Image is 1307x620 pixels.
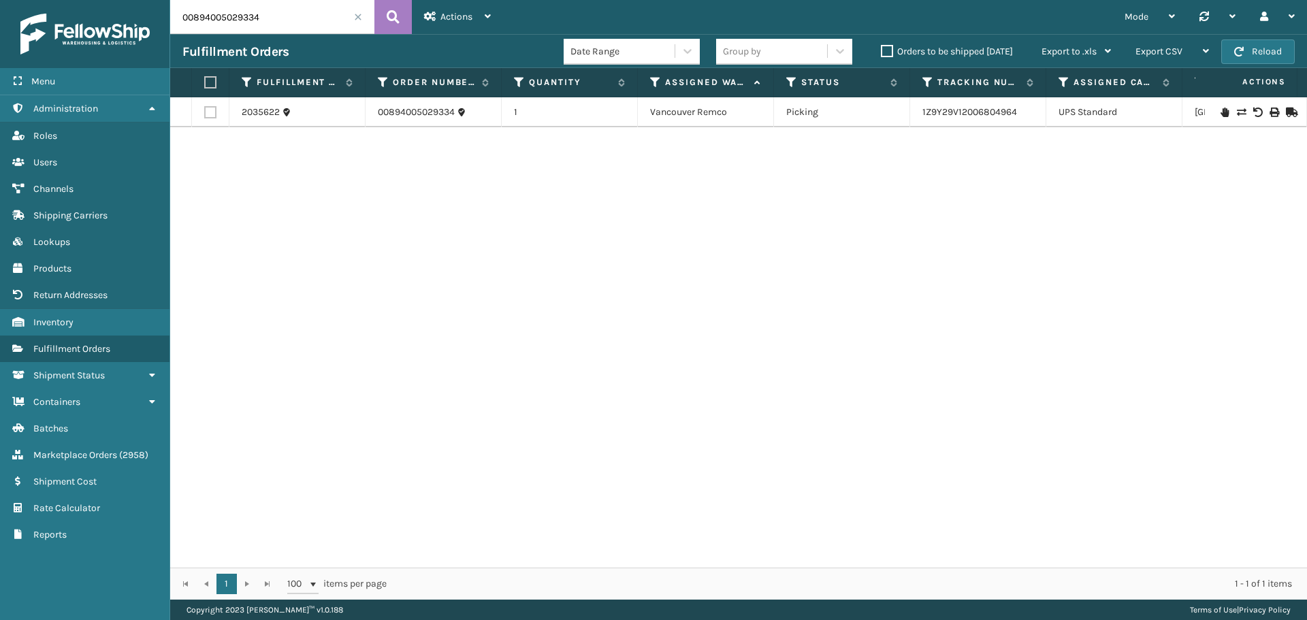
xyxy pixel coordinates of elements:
[665,76,747,88] label: Assigned Warehouse
[33,343,110,355] span: Fulfillment Orders
[570,44,676,59] div: Date Range
[33,236,70,248] span: Lookups
[33,449,117,461] span: Marketplace Orders
[723,44,761,59] div: Group by
[33,157,57,168] span: Users
[287,574,387,594] span: items per page
[33,476,97,487] span: Shipment Cost
[1286,108,1294,117] i: Mark as Shipped
[922,106,1017,118] a: 1Z9Y29V12006804964
[33,396,80,408] span: Containers
[1270,108,1278,117] i: Print Label
[33,370,105,381] span: Shipment Status
[20,14,150,54] img: logo
[378,105,455,119] a: 00894005029334
[1042,46,1097,57] span: Export to .xls
[216,574,237,594] a: 1
[1239,605,1291,615] a: Privacy Policy
[287,577,308,591] span: 100
[638,97,774,127] td: Vancouver Remco
[33,263,71,274] span: Products
[31,76,55,87] span: Menu
[242,105,280,119] a: 2035622
[406,577,1292,591] div: 1 - 1 of 1 items
[937,76,1020,88] label: Tracking Number
[33,289,108,301] span: Return Addresses
[1237,108,1245,117] i: Change shipping
[529,76,611,88] label: Quantity
[881,46,1013,57] label: Orders to be shipped [DATE]
[33,502,100,514] span: Rate Calculator
[1046,97,1182,127] td: UPS Standard
[1074,76,1156,88] label: Assigned Carrier Service
[33,130,57,142] span: Roles
[119,449,148,461] span: ( 2958 )
[1253,108,1261,117] i: Void Label
[33,183,74,195] span: Channels
[1125,11,1148,22] span: Mode
[774,97,910,127] td: Picking
[440,11,472,22] span: Actions
[1221,108,1229,117] i: On Hold
[33,423,68,434] span: Batches
[801,76,884,88] label: Status
[33,103,98,114] span: Administration
[1135,46,1182,57] span: Export CSV
[393,76,475,88] label: Order Number
[1221,39,1295,64] button: Reload
[187,600,343,620] p: Copyright 2023 [PERSON_NAME]™ v 1.0.188
[1190,600,1291,620] div: |
[182,44,289,60] h3: Fulfillment Orders
[33,210,108,221] span: Shipping Carriers
[1199,71,1294,93] span: Actions
[1190,605,1237,615] a: Terms of Use
[33,316,74,328] span: Inventory
[502,97,638,127] td: 1
[257,76,339,88] label: Fulfillment Order Id
[33,529,67,540] span: Reports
